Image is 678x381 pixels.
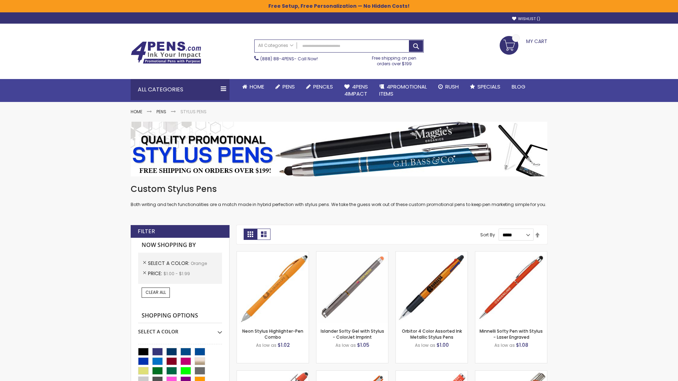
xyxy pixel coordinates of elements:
[436,341,449,349] span: $1.00
[357,341,369,349] span: $1.05
[480,232,495,238] label: Sort By
[335,342,356,348] span: As low as
[250,83,264,90] span: Home
[191,260,207,266] span: Orange
[316,370,388,376] a: Avendale Velvet Touch Stylus Gel Pen-Orange
[138,308,222,323] strong: Shopping Options
[145,289,166,295] span: Clear All
[301,79,339,95] a: Pencils
[258,43,293,48] span: All Categories
[156,109,166,115] a: Pens
[131,183,547,195] h1: Custom Stylus Pens
[316,251,388,257] a: Islander Softy Gel with Stylus - ColorJet Imprint-Orange
[148,270,163,277] span: Price
[163,271,190,277] span: $1.00 - $1.99
[480,328,543,340] a: Minnelli Softy Pen with Stylus - Laser Engraved
[313,83,333,90] span: Pencils
[516,341,528,349] span: $1.08
[512,83,525,90] span: Blog
[260,56,318,62] span: - Call Now!
[445,83,459,90] span: Rush
[475,252,547,323] img: Minnelli Softy Pen with Stylus - Laser Engraved-Orange
[278,341,290,349] span: $1.02
[402,328,462,340] a: Orbitor 4 Color Assorted Ink Metallic Stylus Pens
[494,342,515,348] span: As low as
[138,228,155,235] strong: Filter
[396,251,468,257] a: Orbitor 4 Color Assorted Ink Metallic Stylus Pens-Orange
[506,79,531,95] a: Blog
[142,288,170,297] a: Clear All
[237,251,309,257] a: Neon Stylus Highlighter-Pen Combo-Orange
[131,122,547,176] img: Stylus Pens
[237,79,270,95] a: Home
[237,252,309,323] img: Neon Stylus Highlighter-Pen Combo-Orange
[316,252,388,323] img: Islander Softy Gel with Stylus - ColorJet Imprint-Orange
[260,56,294,62] a: (888) 88-4PENS
[256,342,276,348] span: As low as
[138,238,222,253] strong: Now Shopping by
[339,79,374,102] a: 4Pens4impact
[237,370,309,376] a: 4P-MS8B-Orange
[433,79,464,95] a: Rush
[475,370,547,376] a: Tres-Chic Softy Brights with Stylus Pen - Laser-Orange
[415,342,435,348] span: As low as
[396,252,468,323] img: Orbitor 4 Color Assorted Ink Metallic Stylus Pens-Orange
[374,79,433,102] a: 4PROMOTIONALITEMS
[131,41,201,64] img: 4Pens Custom Pens and Promotional Products
[131,109,142,115] a: Home
[131,183,547,208] div: Both writing and tech functionalities are a match made in hybrid perfection with stylus pens. We ...
[365,53,424,67] div: Free shipping on pen orders over $199
[255,40,297,52] a: All Categories
[138,323,222,335] div: Select A Color
[148,260,191,267] span: Select A Color
[270,79,301,95] a: Pens
[180,109,207,115] strong: Stylus Pens
[379,83,427,97] span: 4PROMOTIONAL ITEMS
[131,79,230,100] div: All Categories
[282,83,295,90] span: Pens
[344,83,368,97] span: 4Pens 4impact
[512,16,540,22] a: Wishlist
[464,79,506,95] a: Specials
[396,370,468,376] a: Marin Softy Pen with Stylus - Laser Engraved-Orange
[475,251,547,257] a: Minnelli Softy Pen with Stylus - Laser Engraved-Orange
[242,328,303,340] a: Neon Stylus Highlighter-Pen Combo
[244,229,257,240] strong: Grid
[477,83,500,90] span: Specials
[321,328,384,340] a: Islander Softy Gel with Stylus - ColorJet Imprint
